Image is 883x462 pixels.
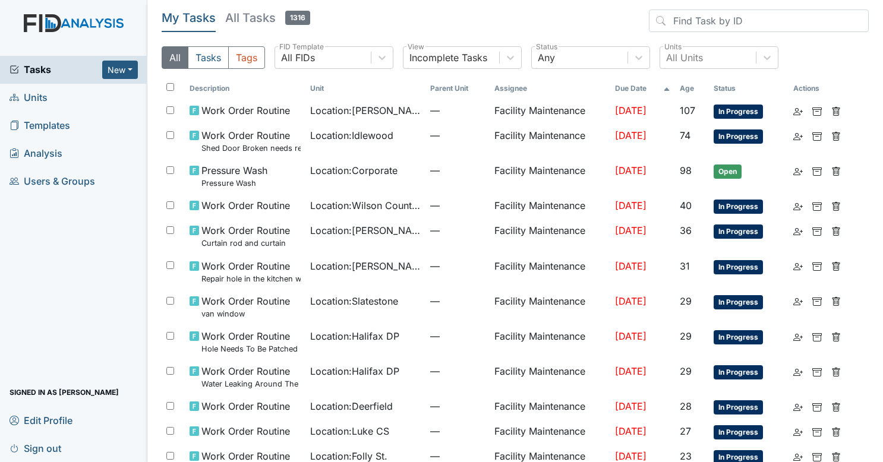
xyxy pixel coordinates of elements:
th: Toggle SortBy [425,78,490,99]
th: Toggle SortBy [610,78,675,99]
span: [DATE] [615,425,647,437]
a: Delete [831,198,841,213]
span: Open [714,164,742,179]
div: Type filter [162,46,265,69]
span: In Progress [714,129,763,144]
td: Facility Maintenance [490,124,610,159]
span: — [430,424,485,438]
span: 23 [680,450,692,462]
a: Archive [812,103,822,118]
span: In Progress [714,105,763,119]
span: Location : Luke CS [310,424,389,438]
small: Curtain rod and curtain [201,238,290,249]
span: In Progress [714,330,763,344]
span: [DATE] [615,450,647,462]
span: 29 [680,330,692,342]
span: In Progress [714,295,763,309]
h5: My Tasks [162,10,216,26]
span: 29 [680,295,692,307]
span: [DATE] [615,330,647,342]
a: Archive [812,399,822,413]
span: 27 [680,425,691,437]
span: — [430,364,485,378]
span: 28 [680,400,692,412]
span: — [430,259,485,273]
span: Analysis [10,144,62,163]
span: Templates [10,116,70,135]
span: Work Order Routine [201,103,290,118]
td: Facility Maintenance [490,219,610,254]
a: Archive [812,259,822,273]
td: Facility Maintenance [490,99,610,124]
span: 98 [680,164,692,176]
div: All FIDs [281,50,315,65]
th: Toggle SortBy [675,78,709,99]
span: Signed in as [PERSON_NAME] [10,383,119,401]
a: Delete [831,223,841,238]
td: Facility Maintenance [490,419,610,444]
span: [DATE] [615,200,647,211]
a: Archive [812,223,822,238]
span: 40 [680,200,692,211]
th: Toggle SortBy [305,78,426,99]
small: Hole Needs To Be Patched Up [201,343,301,355]
span: 36 [680,224,692,236]
span: [DATE] [615,260,647,272]
div: Any [538,50,555,65]
td: Facility Maintenance [490,194,610,219]
span: Location : Halifax DP [310,364,399,378]
a: Tasks [10,62,102,77]
span: Location : Corporate [310,163,398,178]
span: — [430,329,485,343]
span: Work Order Routine van window [201,294,290,319]
a: Archive [812,128,822,143]
span: [DATE] [615,164,647,176]
input: Toggle All Rows Selected [166,83,174,91]
span: 1316 [285,11,310,25]
td: Facility Maintenance [490,254,610,289]
span: Location : [PERSON_NAME]. ICF [310,259,421,273]
span: Location : Slatestone [310,294,398,308]
span: In Progress [714,400,763,414]
td: Facility Maintenance [490,324,610,359]
span: In Progress [714,365,763,379]
span: Location : [PERSON_NAME]. [310,223,421,238]
a: Archive [812,294,822,308]
span: In Progress [714,224,763,239]
span: Location : Wilson County CS [310,198,421,213]
div: Incomplete Tasks [409,50,487,65]
a: Archive [812,198,822,213]
span: Location : Halifax DP [310,329,399,343]
th: Actions [789,78,848,99]
span: [DATE] [615,400,647,412]
span: Location : Idlewood [310,128,393,143]
span: — [430,163,485,178]
span: Work Order Routine Shed Door Broken needs replacing [201,128,301,154]
button: All [162,46,188,69]
td: Facility Maintenance [490,359,610,394]
a: Delete [831,329,841,343]
span: Work Order Routine [201,424,290,438]
a: Delete [831,163,841,178]
span: Users & Groups [10,172,95,191]
span: In Progress [714,200,763,214]
h5: All Tasks [225,10,310,26]
span: [DATE] [615,224,647,236]
span: [DATE] [615,295,647,307]
a: Archive [812,424,822,438]
span: 29 [680,365,692,377]
a: Archive [812,163,822,178]
th: Toggle SortBy [185,78,305,99]
small: Water Leaking Around The Base of the Toilet [201,378,301,390]
a: Delete [831,259,841,273]
a: Delete [831,294,841,308]
a: Delete [831,424,841,438]
input: Find Task by ID [649,10,869,32]
span: — [430,223,485,238]
span: [DATE] [615,105,647,116]
a: Delete [831,364,841,378]
span: Work Order Routine Curtain rod and curtain [201,223,290,249]
span: — [430,399,485,413]
span: In Progress [714,425,763,439]
span: Work Order Routine [201,399,290,413]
